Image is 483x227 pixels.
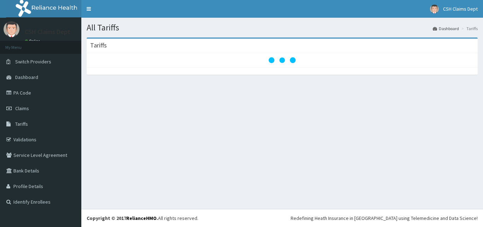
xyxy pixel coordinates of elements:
[4,21,19,37] img: User Image
[15,74,38,80] span: Dashboard
[460,25,478,32] li: Tariffs
[291,215,478,222] div: Redefining Heath Insurance in [GEOGRAPHIC_DATA] using Telemedicine and Data Science!
[126,215,157,221] a: RelianceHMO
[15,121,28,127] span: Tariffs
[268,46,296,74] svg: audio-loading
[87,23,478,32] h1: All Tariffs
[90,42,107,49] h3: Tariffs
[15,58,51,65] span: Switch Providers
[443,6,478,12] span: CSH Claims Dept
[433,25,459,32] a: Dashboard
[81,209,483,227] footer: All rights reserved.
[25,39,42,44] a: Online
[15,105,29,112] span: Claims
[430,5,439,13] img: User Image
[25,29,70,35] p: CSH Claims Dept
[87,215,158,221] strong: Copyright © 2017 .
